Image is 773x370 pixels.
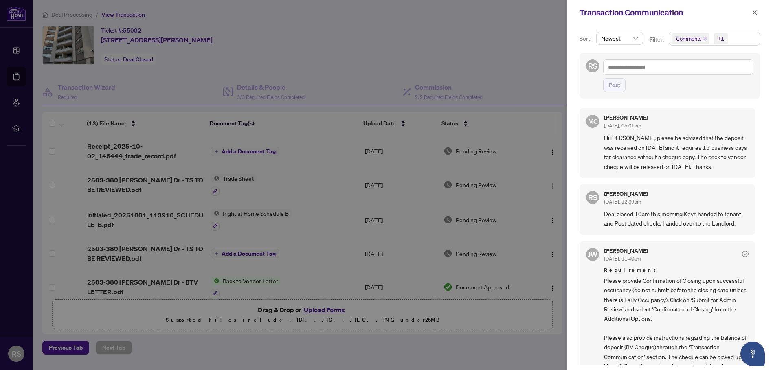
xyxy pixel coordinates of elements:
div: +1 [718,35,724,43]
p: Filter: [650,35,665,44]
span: JW [588,249,597,260]
span: Deal closed 10am this morning Keys handed to tenant and Post dated checks handed over to the Land... [604,209,749,228]
div: Transaction Communication [580,7,749,19]
span: [DATE], 12:39pm [604,199,641,205]
button: Open asap [740,342,765,366]
span: Requirement [604,266,749,274]
h5: [PERSON_NAME] [604,191,648,197]
h5: [PERSON_NAME] [604,115,648,120]
button: Post [603,78,626,92]
span: close [752,10,758,15]
p: Sort: [580,34,593,43]
span: Hi [PERSON_NAME], please be advised that the deposit was received on [DATE] and it requires 15 bu... [604,133,749,171]
span: MC [588,116,597,127]
span: RS [588,192,597,203]
span: Comments [676,35,701,43]
span: close [703,37,707,41]
span: [DATE], 05:01pm [604,123,641,129]
span: Comments [672,33,709,44]
span: check-circle [742,251,749,257]
h5: [PERSON_NAME] [604,248,648,254]
span: [DATE], 11:40am [604,256,641,262]
span: RS [588,60,597,72]
span: Newest [601,32,638,44]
